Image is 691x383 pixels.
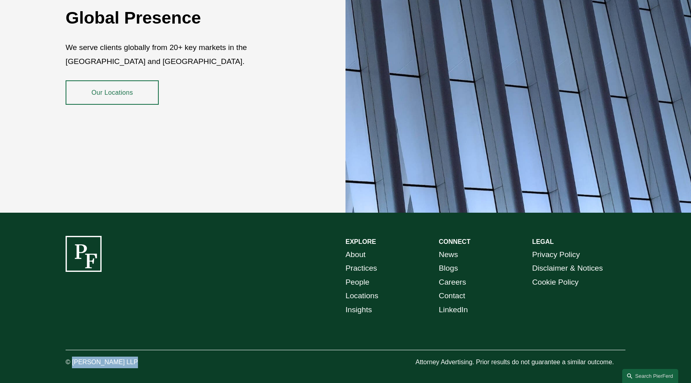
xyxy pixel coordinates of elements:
[345,261,377,275] a: Practices
[66,7,299,28] h2: Global Presence
[345,303,372,317] a: Insights
[532,261,603,275] a: Disclaimer & Notices
[66,80,159,104] a: Our Locations
[345,289,378,303] a: Locations
[415,357,625,368] p: Attorney Advertising. Prior results do not guarantee a similar outcome.
[345,275,369,289] a: People
[622,369,678,383] a: Search this site
[439,303,468,317] a: LinkedIn
[66,357,182,368] p: © [PERSON_NAME] LLP
[532,238,554,245] strong: LEGAL
[439,261,458,275] a: Blogs
[66,41,299,68] p: We serve clients globally from 20+ key markets in the [GEOGRAPHIC_DATA] and [GEOGRAPHIC_DATA].
[439,248,458,262] a: News
[345,248,365,262] a: About
[439,289,465,303] a: Contact
[532,275,579,289] a: Cookie Policy
[532,248,580,262] a: Privacy Policy
[439,238,470,245] strong: CONNECT
[439,275,466,289] a: Careers
[345,238,376,245] strong: EXPLORE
